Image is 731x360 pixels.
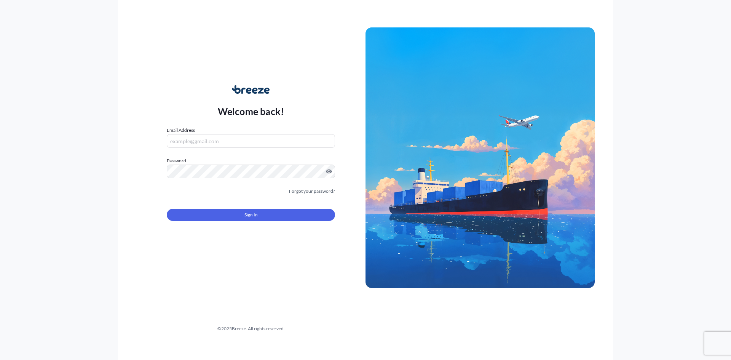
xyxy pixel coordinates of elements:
[167,126,195,134] label: Email Address
[218,105,284,117] p: Welcome back!
[289,187,335,195] a: Forgot your password?
[167,157,335,165] label: Password
[244,211,258,219] span: Sign In
[365,27,595,288] img: Ship illustration
[167,134,335,148] input: example@gmail.com
[167,209,335,221] button: Sign In
[326,168,332,174] button: Show password
[136,325,365,333] div: © 2025 Breeze. All rights reserved.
